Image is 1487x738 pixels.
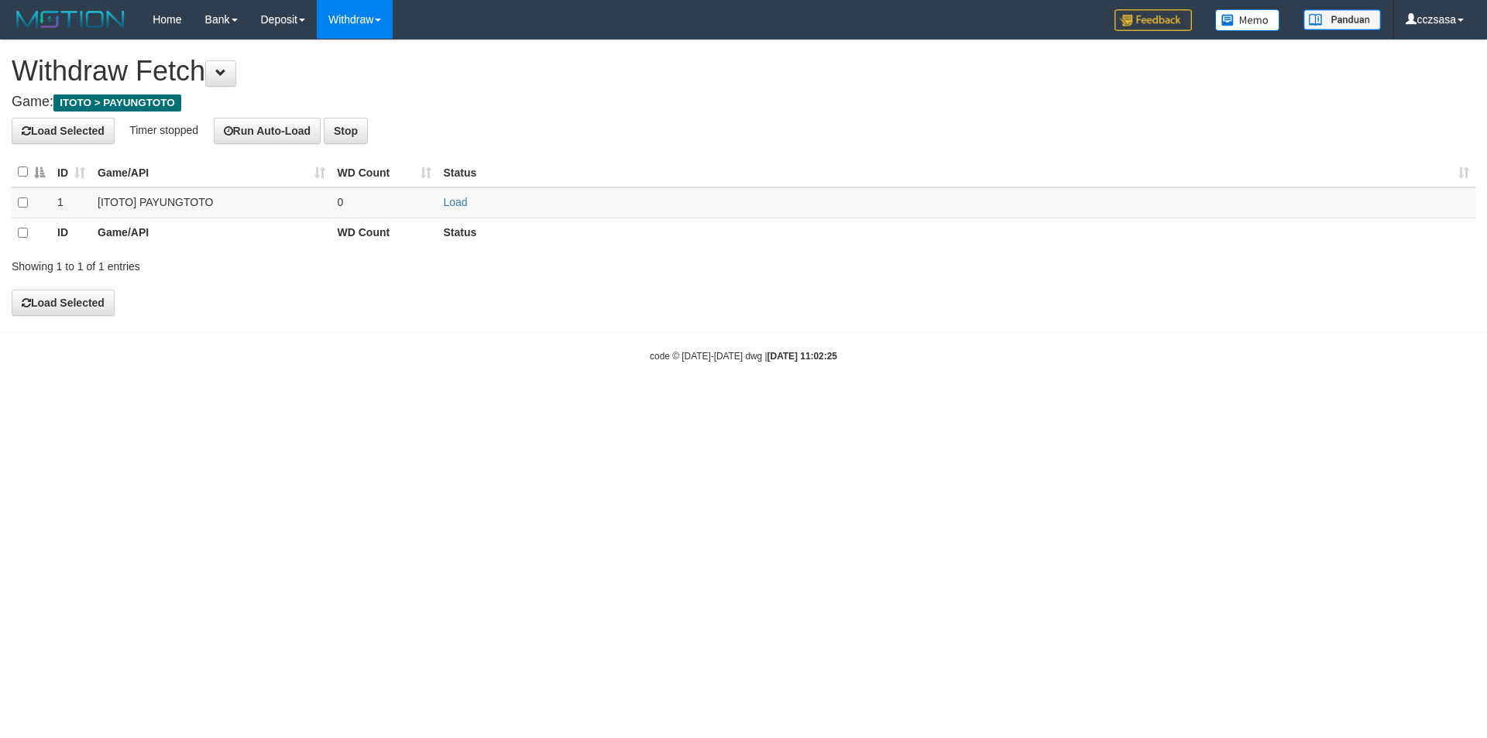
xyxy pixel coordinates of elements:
img: MOTION_logo.png [12,8,129,31]
h1: Withdraw Fetch [12,56,1475,87]
th: WD Count [331,218,438,248]
h4: Game: [12,94,1475,110]
th: Status [438,218,1476,248]
td: 1 [51,187,91,218]
img: Button%20Memo.svg [1215,9,1280,31]
span: 0 [338,196,344,208]
td: [ITOTO] PAYUNGTOTO [91,187,331,218]
small: code © [DATE]-[DATE] dwg | [650,351,837,362]
strong: [DATE] 11:02:25 [768,351,837,362]
img: panduan.png [1303,9,1381,30]
th: Game/API: activate to sort column ascending [91,157,331,187]
a: Load [444,196,468,208]
span: ITOTO > PAYUNGTOTO [53,94,181,112]
button: Load Selected [12,118,115,144]
button: Stop [324,118,368,144]
button: Run Auto-Load [214,118,321,144]
button: Load Selected [12,290,115,316]
img: Feedback.jpg [1114,9,1192,31]
div: Showing 1 to 1 of 1 entries [12,252,608,274]
th: ID [51,218,91,248]
th: WD Count: activate to sort column ascending [331,157,438,187]
th: ID: activate to sort column ascending [51,157,91,187]
th: Status: activate to sort column ascending [438,157,1476,187]
span: Timer stopped [129,123,198,136]
th: Game/API [91,218,331,248]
